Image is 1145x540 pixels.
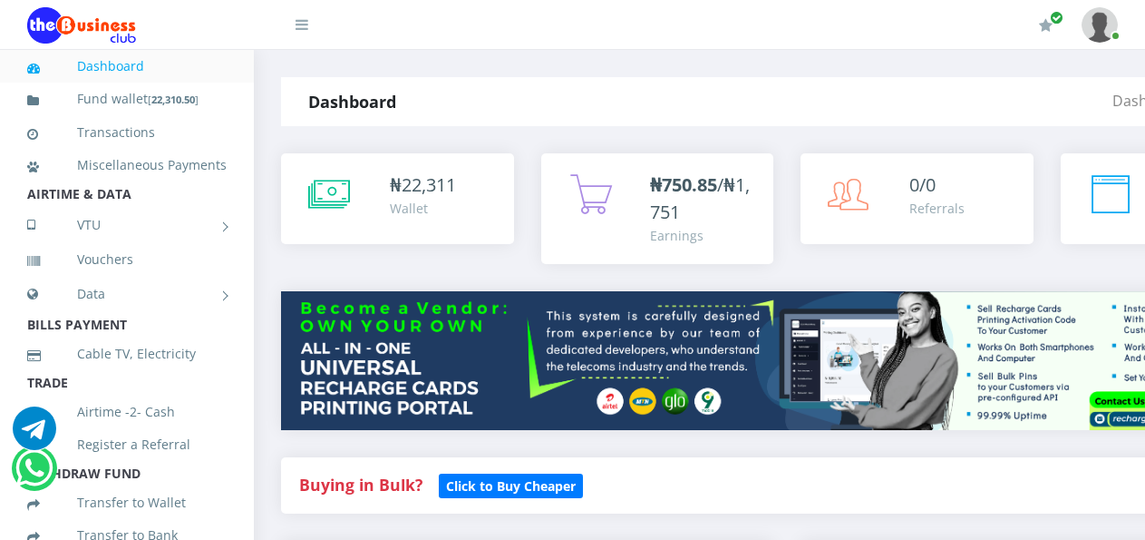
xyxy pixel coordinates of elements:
strong: Buying in Bulk? [299,474,422,496]
b: ₦750.85 [650,172,717,197]
div: ₦ [390,172,456,199]
a: Airtime -2- Cash [27,391,227,433]
a: 0/0 Referrals [801,153,1033,244]
b: 22,310.50 [151,93,195,106]
a: Data [27,271,227,317]
i: Renew/Upgrade Subscription [1039,18,1053,33]
span: Renew/Upgrade Subscription [1050,11,1063,25]
a: Dashboard [27,45,227,87]
strong: Dashboard [308,91,396,113]
img: User [1082,7,1118,43]
div: Wallet [390,199,456,218]
img: Logo [27,7,136,44]
a: Miscellaneous Payments [27,144,227,186]
a: Transactions [27,112,227,153]
a: Vouchers [27,239,227,280]
a: Fund wallet[22,310.50] [27,78,227,121]
a: Register a Referral [27,424,227,466]
a: Click to Buy Cheaper [439,474,583,496]
a: ₦750.85/₦1,751 Earnings [541,153,774,264]
a: Chat for support [13,420,56,450]
a: Chat for support [15,460,53,490]
span: 0/0 [909,172,936,197]
span: /₦1,751 [650,172,750,224]
small: [ ] [148,93,199,106]
div: Referrals [909,199,965,218]
a: Transfer to Wallet [27,482,227,524]
b: Click to Buy Cheaper [446,477,576,495]
span: 22,311 [402,172,456,197]
div: Earnings [650,226,756,245]
a: Cable TV, Electricity [27,333,227,375]
a: VTU [27,202,227,248]
a: ₦22,311 Wallet [281,153,514,244]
